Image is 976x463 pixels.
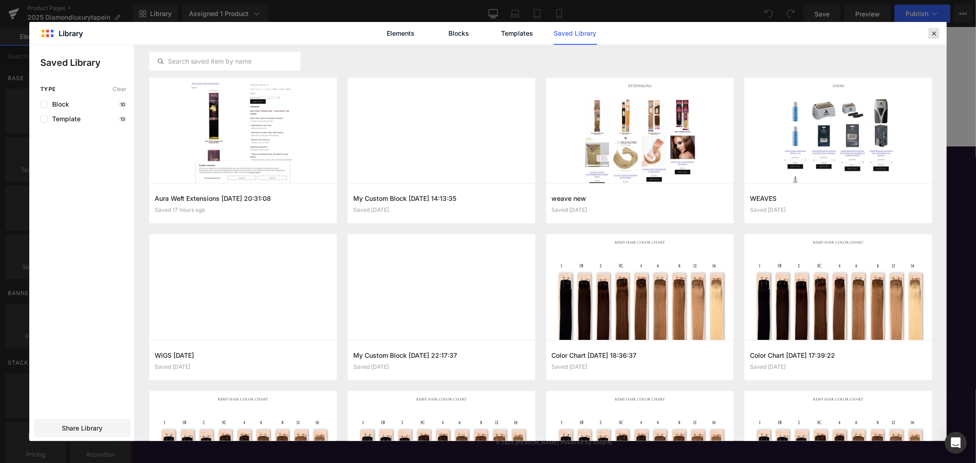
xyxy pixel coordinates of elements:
div: Saved [DATE] [552,207,728,213]
span: Block [48,101,69,108]
p: 10 [119,102,127,107]
h2: NAVIGATION [170,135,335,146]
h3: WIGS [DATE] [155,350,331,360]
a: Home [170,156,191,170]
a: Contact Us [170,234,209,250]
div: Saved 17 hours ago [155,207,331,213]
h3: My Custom Block [DATE] 22:17:37 [353,350,530,360]
a: Templates [496,22,539,45]
a: Blocks [437,22,481,45]
p: ADDRESS: [STREET_ADDRESS][PERSON_NAME] STE #C [339,155,504,182]
h2: CARE GUIDES [508,135,674,146]
a: About Us [170,218,202,234]
a: Synthetic fiber [508,170,560,186]
a: Eyelashes [170,202,204,218]
a: Saved Library [554,22,597,45]
h3: Color Chart [DATE] 17:39:22 [750,350,927,360]
a: [PERSON_NAME] [383,412,427,418]
a: Elements [379,22,423,45]
h2: CONTACT [339,135,504,146]
a: Your privacy choices [170,299,242,315]
a: Hair Extensions [170,170,224,186]
a: Wigs [170,186,188,202]
p: [GEOGRAPHIC_DATA] E-MAIL:[EMAIL_ADDRESS][DOMAIN_NAME] [339,189,504,228]
div: Open Intercom Messenger [945,432,967,454]
a: Powered by Shopify [429,412,480,418]
a: Human Hair [508,156,550,170]
h3: WEAVES [750,194,927,203]
p: or Drag & Drop elements from left sidebar [162,55,682,62]
a: Privacy Policy [170,250,219,266]
input: Search saved item by name [150,56,300,67]
span: Template [48,115,81,123]
div: Saved [DATE] [750,207,927,213]
h3: Aura Weft Extensions [DATE] 20:31:08 [155,194,331,203]
div: Saved [DATE] [750,364,927,370]
a: Explore Blocks [336,30,418,48]
div: Saved [DATE] [552,364,728,370]
a: Add Single Section [426,30,508,48]
h3: weave new [552,194,728,203]
h3: My Custom Block [DATE] 14:13:35 [353,194,530,203]
span: Clear [113,86,127,92]
p: Saved Library [40,56,134,70]
p: 13 [119,116,127,122]
small: © 2025, [364,412,427,418]
a: Returns [170,283,197,299]
h3: Color Chart [DATE] 18:36:37 [552,350,728,360]
a: Terms of Service [170,267,228,283]
div: Saved [DATE] [353,207,530,213]
div: Saved [DATE] [353,364,530,370]
span: Type [40,86,56,92]
div: Saved [DATE] [155,364,331,370]
span: Share Library [62,424,102,433]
